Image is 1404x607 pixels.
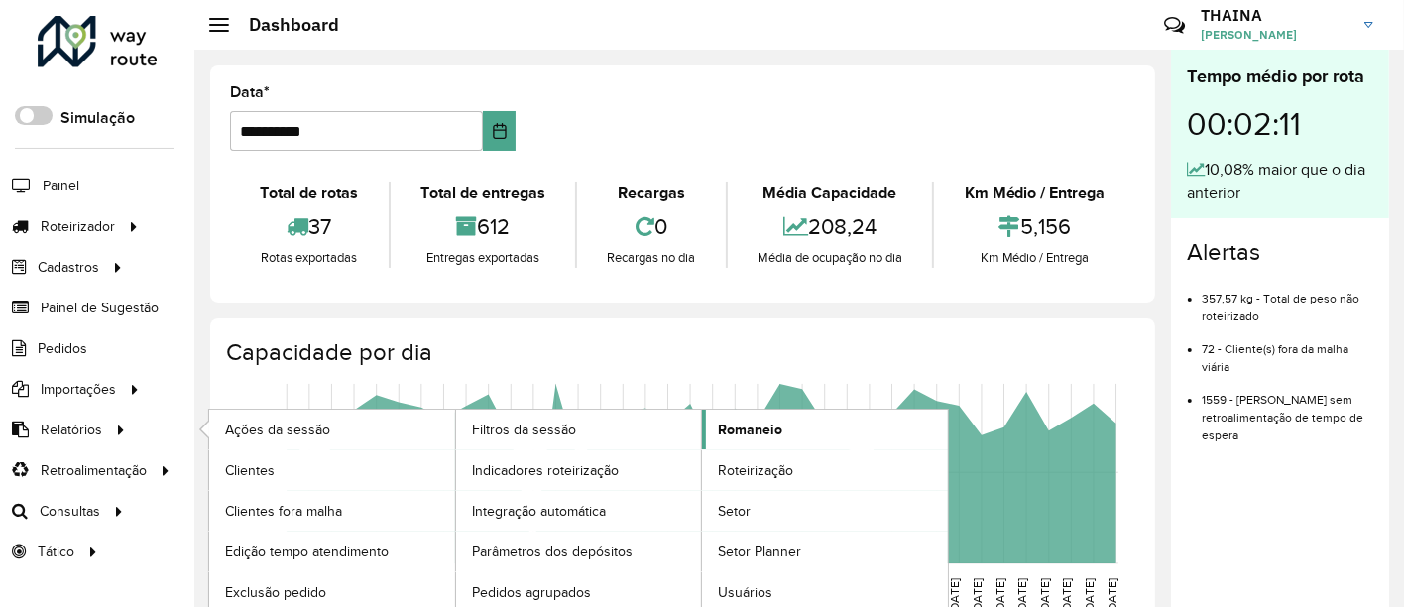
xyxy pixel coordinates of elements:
[235,182,384,205] div: Total de rotas
[225,420,330,440] span: Ações da sessão
[472,582,591,603] span: Pedidos agrupados
[38,257,99,278] span: Cadastros
[60,106,135,130] label: Simulação
[733,205,928,248] div: 208,24
[1202,376,1373,444] li: 1559 - [PERSON_NAME] sem retroalimentação de tempo de espera
[702,491,948,531] a: Setor
[229,14,339,36] h2: Dashboard
[225,542,389,562] span: Edição tempo atendimento
[702,410,948,449] a: Romaneio
[733,182,928,205] div: Média Capacidade
[235,248,384,268] div: Rotas exportadas
[209,410,455,449] a: Ações da sessão
[456,410,702,449] a: Filtros da sessão
[226,338,1135,367] h4: Capacidade por dia
[718,420,782,440] span: Romaneio
[718,582,772,603] span: Usuários
[209,491,455,531] a: Clientes fora malha
[718,542,801,562] span: Setor Planner
[1187,238,1373,267] h4: Alertas
[456,491,702,531] a: Integração automática
[40,501,100,522] span: Consultas
[1153,4,1196,47] a: Contato Rápido
[582,248,721,268] div: Recargas no dia
[1202,275,1373,325] li: 357,57 kg - Total de peso não roteirizado
[43,176,79,196] span: Painel
[225,501,342,522] span: Clientes fora malha
[396,248,571,268] div: Entregas exportadas
[225,460,275,481] span: Clientes
[472,420,576,440] span: Filtros da sessão
[939,205,1130,248] div: 5,156
[718,460,793,481] span: Roteirização
[41,420,102,440] span: Relatórios
[472,542,633,562] span: Parâmetros dos depósitos
[1202,325,1373,376] li: 72 - Cliente(s) fora da malha viária
[1187,158,1373,205] div: 10,08% maior que o dia anterior
[209,532,455,571] a: Edição tempo atendimento
[41,460,147,481] span: Retroalimentação
[582,182,721,205] div: Recargas
[230,80,270,104] label: Data
[225,582,326,603] span: Exclusão pedido
[733,248,928,268] div: Média de ocupação no dia
[1187,63,1373,90] div: Tempo médio por rota
[396,182,571,205] div: Total de entregas
[483,111,516,151] button: Choose Date
[939,248,1130,268] div: Km Médio / Entrega
[702,450,948,490] a: Roteirização
[582,205,721,248] div: 0
[235,205,384,248] div: 37
[472,501,606,522] span: Integração automática
[38,338,87,359] span: Pedidos
[41,379,116,400] span: Importações
[472,460,619,481] span: Indicadores roteirização
[38,542,74,562] span: Tático
[41,298,159,318] span: Painel de Sugestão
[718,501,751,522] span: Setor
[1187,90,1373,158] div: 00:02:11
[41,216,115,237] span: Roteirizador
[1201,6,1349,25] h3: THAINA
[456,532,702,571] a: Parâmetros dos depósitos
[1201,26,1349,44] span: [PERSON_NAME]
[939,182,1130,205] div: Km Médio / Entrega
[396,205,571,248] div: 612
[702,532,948,571] a: Setor Planner
[209,450,455,490] a: Clientes
[456,450,702,490] a: Indicadores roteirização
